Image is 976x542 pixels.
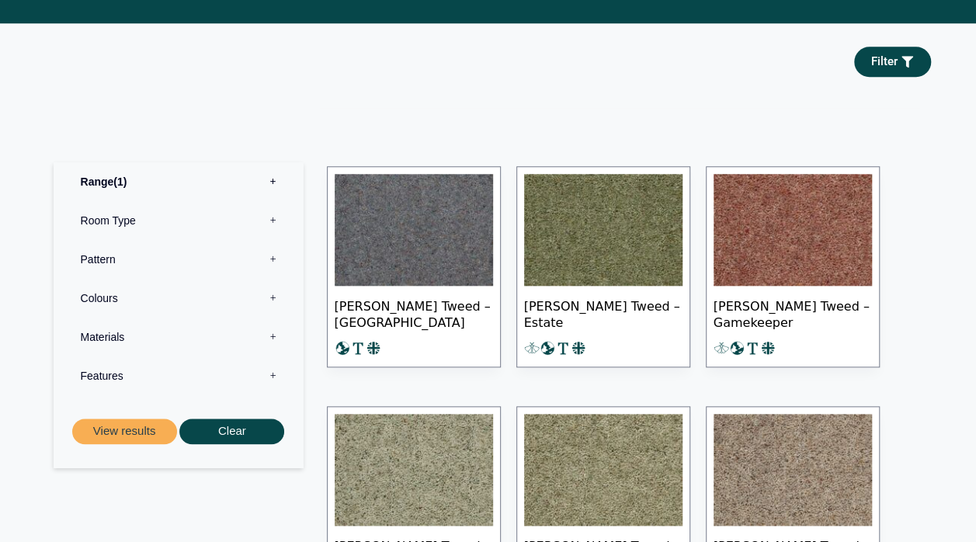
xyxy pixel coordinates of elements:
[706,166,880,367] a: [PERSON_NAME] Tweed – Gamekeeper
[516,166,690,367] a: [PERSON_NAME] Tweed – Estate
[65,240,292,279] label: Pattern
[714,414,872,526] img: Tomkinson Tweed Huntsman
[113,175,127,188] span: 1
[335,286,493,340] span: [PERSON_NAME] Tweed – [GEOGRAPHIC_DATA]
[65,356,292,395] label: Features
[524,174,683,286] img: Tomkinson Tweed Estate
[179,419,284,444] button: Clear
[65,201,292,240] label: Room Type
[524,414,683,526] img: Tomkinson Tweed Highland
[65,279,292,318] label: Colours
[65,318,292,356] label: Materials
[524,286,683,340] span: [PERSON_NAME] Tweed – Estate
[327,166,501,367] a: [PERSON_NAME] Tweed – [GEOGRAPHIC_DATA]
[65,162,292,201] label: Range
[72,419,177,444] button: View results
[871,56,898,68] span: Filter
[714,286,872,340] span: [PERSON_NAME] Tweed – Gamekeeper
[854,47,931,77] a: Filter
